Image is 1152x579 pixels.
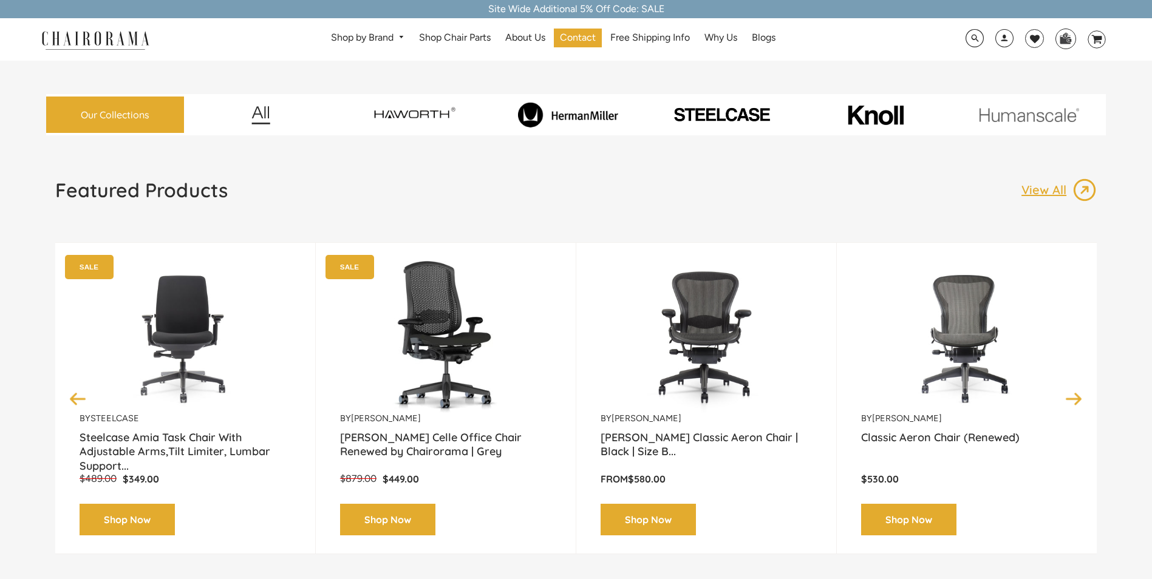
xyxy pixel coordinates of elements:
[499,29,551,47] a: About Us
[413,29,497,47] a: Shop Chair Parts
[861,504,956,536] a: Shop Now
[46,96,184,134] a: Our Collections
[80,261,291,413] img: Amia Chair by chairorama.com
[955,107,1103,123] img: image_11.png
[601,430,812,461] a: [PERSON_NAME] Classic Aeron Chair | Black | Size B...
[80,261,291,413] a: Amia Chair by chairorama.com Renewed Amia Chair chairorama.com
[494,102,642,127] img: image_8_173eb7e0-7579-41b4-bc8e-4ba0b8ba93e8.png
[80,413,291,424] p: by
[610,32,690,44] span: Free Shipping Info
[227,106,295,124] img: image_12.png
[601,261,812,413] a: Herman Miller Classic Aeron Chair | Black | Size B (Renewed) - chairorama Herman Miller Classic A...
[560,32,596,44] span: Contact
[80,430,291,461] a: Steelcase Amia Task Chair With Adjustable Arms,Tilt Limiter, Lumbar Support...
[340,261,551,413] img: Herman Miller Celle Office Chair Renewed by Chairorama | Grey - chairorama
[67,388,89,409] button: Previous
[752,32,775,44] span: Blogs
[601,473,812,486] p: From
[208,29,899,51] nav: DesktopNavigation
[340,473,377,484] span: $879.00
[340,261,551,413] a: Herman Miller Celle Office Chair Renewed by Chairorama | Grey - chairorama Herman Miller Celle Of...
[861,261,1072,413] a: Classic Aeron Chair (Renewed) - chairorama Classic Aeron Chair (Renewed) - chairorama
[505,32,545,44] span: About Us
[80,473,117,484] span: $489.00
[746,29,782,47] a: Blogs
[80,263,98,271] text: SALE
[419,32,491,44] span: Shop Chair Parts
[1063,388,1085,409] button: Next
[601,261,812,413] img: Herman Miller Classic Aeron Chair | Black | Size B (Renewed) - chairorama
[80,504,175,536] a: Shop Now
[861,261,1072,413] img: Classic Aeron Chair (Renewed) - chairorama
[123,473,159,485] span: $349.00
[1021,182,1072,198] p: View All
[704,32,737,44] span: Why Us
[647,106,796,124] img: PHOTO-2024-07-09-00-53-10-removebg-preview.png
[861,473,899,485] span: $530.00
[340,413,551,424] p: by
[340,504,435,536] a: Shop Now
[1072,178,1097,202] img: image_13.png
[604,29,696,47] a: Free Shipping Info
[698,29,743,47] a: Why Us
[55,178,228,202] h1: Featured Products
[601,504,696,536] a: Shop Now
[90,413,139,424] a: Steelcase
[351,413,421,424] a: [PERSON_NAME]
[861,413,1072,424] p: by
[340,263,359,271] text: SALE
[383,473,419,485] span: $449.00
[601,413,812,424] p: by
[325,29,411,47] a: Shop by Brand
[1021,178,1097,202] a: View All
[612,413,681,424] a: [PERSON_NAME]
[820,104,930,126] img: image_10_1.png
[35,29,156,50] img: chairorama
[554,29,602,47] a: Contact
[872,413,942,424] a: [PERSON_NAME]
[340,97,488,132] img: image_7_14f0750b-d084-457f-979a-a1ab9f6582c4.png
[861,430,1072,461] a: Classic Aeron Chair (Renewed)
[628,473,666,485] span: $580.00
[340,430,551,461] a: [PERSON_NAME] Celle Office Chair Renewed by Chairorama | Grey
[55,178,228,212] a: Featured Products
[1056,29,1075,47] img: WhatsApp_Image_2024-07-12_at_16.23.01.webp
